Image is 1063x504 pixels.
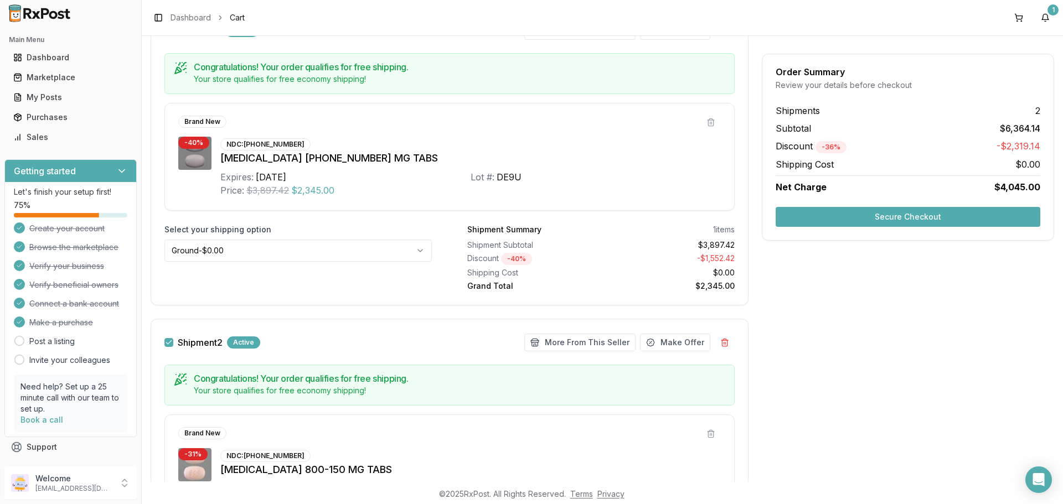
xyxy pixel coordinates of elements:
a: Invite your colleagues [29,355,110,366]
button: Make Offer [640,334,710,351]
div: DE9U [497,170,522,184]
div: Shipment Subtotal [467,240,597,251]
button: 1 [1036,9,1054,27]
span: 75 % [14,200,30,211]
div: $3,897.42 [606,240,735,251]
div: - 40 % [178,137,209,149]
span: Browse the marketplace [29,242,118,253]
img: RxPost Logo [4,4,75,22]
p: [EMAIL_ADDRESS][DOMAIN_NAME] [35,484,112,493]
label: Select your shipping option [164,224,432,235]
button: Feedback [4,457,137,477]
span: Shipments [776,104,820,117]
div: Your store qualifies for free economy shipping! [194,385,725,396]
a: Sales [9,127,132,147]
button: More From This Seller [524,334,636,351]
a: Terms [570,489,593,498]
div: Lot #: [471,170,494,184]
button: Marketplace [4,69,137,86]
p: Need help? Set up a 25 minute call with our team to set up. [20,381,121,414]
div: - 40 % [501,253,532,265]
p: Welcome [35,473,112,484]
div: Shipment Summary [467,224,541,235]
span: Subtotal [776,122,811,135]
div: Order Summary [776,67,1040,76]
a: Privacy [597,489,625,498]
div: Your store qualifies for free economy shipping! [194,74,725,85]
button: Sales [4,128,137,146]
div: [DATE] [256,170,286,184]
div: 1 items [713,224,735,235]
div: Review your details before checkout [776,80,1040,91]
div: 1 [1047,4,1059,15]
div: Shipping Cost [467,267,597,278]
a: Book a call [20,415,63,424]
button: Support [4,437,137,457]
div: - 36 % [816,141,847,153]
span: $2,345.00 [291,184,334,197]
div: Discount [467,253,597,265]
div: [MEDICAL_DATA] [PHONE_NUMBER] MG TABS [220,150,721,166]
button: Dashboard [4,49,137,66]
span: $3,897.42 [246,184,289,197]
span: $4,045.00 [994,180,1040,194]
div: Expires: [220,170,254,184]
span: Feedback [27,461,64,472]
span: Shipment 2 [178,338,223,347]
div: - $1,552.42 [606,253,735,265]
div: $2,345.00 [606,280,735,292]
span: 2 [1035,104,1040,117]
div: Brand New [178,427,226,439]
nav: breadcrumb [171,12,245,23]
p: Let's finish your setup first! [14,186,127,198]
div: Active [227,336,260,349]
div: Brand New [178,116,226,128]
div: NDC: [PHONE_NUMBER] [220,138,311,150]
img: Triumeq 600-50-300 MG TABS [178,137,211,170]
h5: Congratulations! Your order qualifies for free shipping. [194,374,725,383]
span: Net Charge [776,181,827,193]
div: [MEDICAL_DATA] 800-150 MG TABS [220,462,721,477]
img: Prezcobix 800-150 MG TABS [178,448,211,481]
a: My Posts [9,87,132,107]
h2: Main Menu [9,35,132,44]
span: Verify your business [29,261,104,272]
a: Purchases [9,107,132,127]
a: Dashboard [171,12,211,23]
button: My Posts [4,89,137,106]
span: Discount [776,141,847,152]
button: Secure Checkout [776,207,1040,227]
img: User avatar [11,474,29,492]
div: Open Intercom Messenger [1025,466,1052,493]
div: Grand Total [467,280,597,292]
div: Dashboard [13,52,128,63]
span: $0.00 [1015,158,1040,171]
span: Create your account [29,223,105,234]
span: -$2,319.14 [997,139,1040,153]
h3: Getting started [14,164,76,178]
div: Sales [13,132,128,143]
span: $6,364.14 [1000,122,1040,135]
div: My Posts [13,92,128,103]
div: NDC: [PHONE_NUMBER] [220,450,311,462]
div: Marketplace [13,72,128,83]
h5: Congratulations! Your order qualifies for free shipping. [194,63,725,71]
span: Verify beneficial owners [29,279,118,290]
div: $0.00 [606,267,735,278]
button: Purchases [4,108,137,126]
span: Make a purchase [29,317,93,328]
a: Marketplace [9,67,132,87]
div: Purchases [13,112,128,123]
span: Shipping Cost [776,158,834,171]
span: Cart [230,12,245,23]
a: Dashboard [9,48,132,67]
div: - 31 % [178,448,208,460]
span: Connect a bank account [29,298,119,309]
div: Price: [220,184,244,197]
a: Post a listing [29,336,75,347]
